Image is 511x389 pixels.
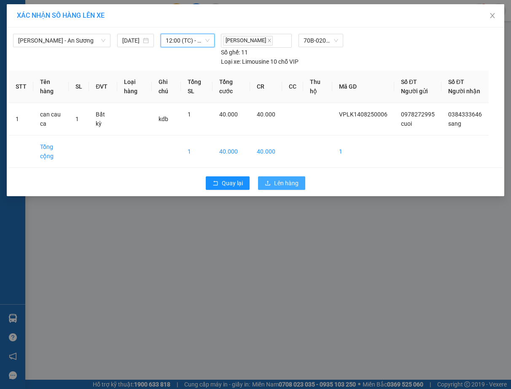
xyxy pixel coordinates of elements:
[481,4,504,28] button: Close
[221,48,248,57] div: 11
[122,36,141,45] input: 14/08/2025
[265,180,271,187] span: upload
[23,46,103,52] span: -----------------------------------------
[267,38,272,43] span: close
[117,70,152,103] th: Loại hàng
[257,111,275,118] span: 40.000
[212,135,250,168] td: 40.000
[332,70,394,103] th: Mã GD
[152,70,181,103] th: Ghi chú
[401,111,435,118] span: 0978272995
[401,120,412,127] span: cuoi
[223,36,273,46] span: [PERSON_NAME]
[33,70,69,103] th: Tên hàng
[18,34,105,47] span: Châu Thành - An Sương
[3,61,51,66] span: In ngày:
[3,5,40,42] img: logo
[282,70,303,103] th: CC
[69,70,89,103] th: SL
[89,103,117,135] td: Bất kỳ
[17,11,105,19] span: XÁC NHẬN SỐ HÀNG LÊN XE
[221,57,241,66] span: Loại xe:
[401,78,417,85] span: Số ĐT
[250,70,282,103] th: CR
[67,14,113,24] span: Bến xe [GEOGRAPHIC_DATA]
[448,111,482,118] span: 0384333646
[33,135,69,168] td: Tổng cộng
[181,70,212,103] th: Tổng SL
[221,57,299,66] div: Limousine 10 chỗ VIP
[222,178,243,188] span: Quay lại
[159,116,168,122] span: kdb
[274,178,299,188] span: Lên hàng
[166,34,210,47] span: 12:00 (TC) - 70B-020.82
[188,111,191,118] span: 1
[489,12,496,19] span: close
[258,176,305,190] button: uploadLên hàng
[67,5,116,12] strong: ĐỒNG PHƯỚC
[19,61,51,66] span: 06:57:22 [DATE]
[448,78,464,85] span: Số ĐT
[212,180,218,187] span: rollback
[206,176,250,190] button: rollbackQuay lại
[448,120,461,127] span: sang
[448,88,480,95] span: Người nhận
[339,111,387,118] span: VPLK1408250006
[221,48,240,57] span: Số ghế:
[304,34,338,47] span: 70B-020.82
[67,25,116,36] span: 01 Võ Văn Truyện, KP.1, Phường 2
[3,54,88,59] span: [PERSON_NAME]:
[67,38,103,43] span: Hotline: 19001152
[33,103,69,135] td: can cau ca
[9,103,33,135] td: 1
[219,111,238,118] span: 40.000
[89,70,117,103] th: ĐVT
[212,70,250,103] th: Tổng cước
[332,135,394,168] td: 1
[303,70,332,103] th: Thu hộ
[9,70,33,103] th: STT
[401,88,428,95] span: Người gửi
[42,54,88,60] span: VPAS1408250003
[181,135,212,168] td: 1
[75,116,79,122] span: 1
[250,135,282,168] td: 40.000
